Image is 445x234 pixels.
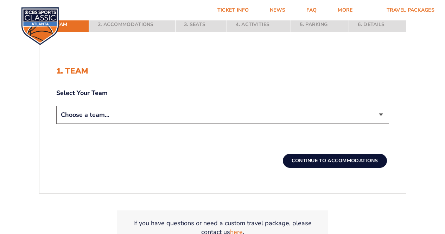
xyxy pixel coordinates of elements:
h2: 1. Team [56,67,389,76]
img: CBS Sports Classic [21,7,59,45]
label: Select Your Team [56,89,389,97]
button: Continue To Accommodations [283,154,387,168]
